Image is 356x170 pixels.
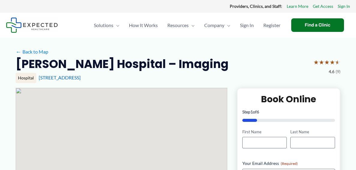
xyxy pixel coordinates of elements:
a: Sign In [235,15,259,36]
a: Register [259,15,285,36]
a: SolutionsMenu Toggle [89,15,124,36]
span: ★ [319,57,324,68]
span: Solutions [94,15,113,36]
span: Menu Toggle [224,15,230,36]
span: 1 [250,109,253,114]
strong: Providers, Clinics, and Staff: [230,4,282,9]
span: ★ [330,57,335,68]
span: Sign In [240,15,254,36]
span: 6 [257,109,259,114]
img: Expected Healthcare Logo - side, dark font, small [6,17,58,33]
span: How It Works [129,15,158,36]
span: ★ [313,57,319,68]
span: Menu Toggle [189,15,195,36]
h2: [PERSON_NAME] Hospital – Imaging [16,57,229,71]
span: (Required) [281,161,298,166]
a: How It Works [124,15,163,36]
a: Find a Clinic [291,18,344,32]
nav: Primary Site Navigation [89,15,285,36]
span: Company [204,15,224,36]
span: 4.6 [329,68,334,76]
a: Sign In [338,2,350,10]
a: CompanyMenu Toggle [199,15,235,36]
span: Resources [167,15,189,36]
span: (9) [336,68,340,76]
label: Your Email Address [242,160,335,166]
span: ★ [324,57,330,68]
span: ★ [335,57,340,68]
p: Step of [242,110,335,114]
a: [STREET_ADDRESS] [39,75,81,80]
a: ←Back to Map [16,47,48,56]
label: First Name [242,129,287,135]
a: ResourcesMenu Toggle [163,15,199,36]
span: ← [16,49,21,54]
h2: Book Online [242,93,335,105]
span: Menu Toggle [113,15,119,36]
div: Hospital [16,73,36,83]
label: Last Name [290,129,335,135]
a: Learn More [287,2,308,10]
a: Get Access [313,2,333,10]
span: Register [263,15,280,36]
